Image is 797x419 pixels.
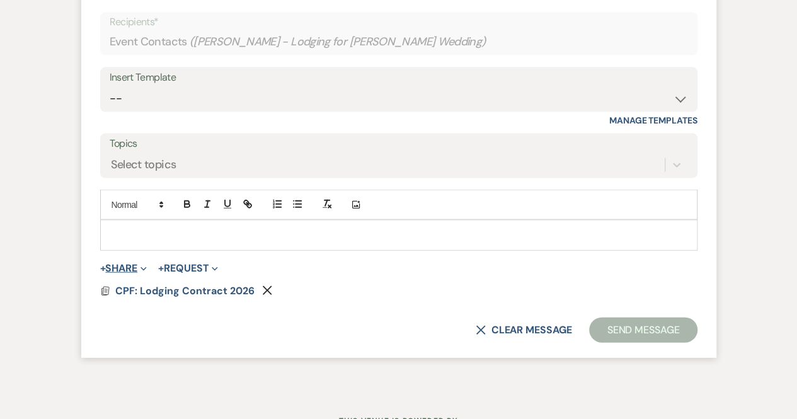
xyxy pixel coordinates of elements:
[115,284,258,299] button: CPF: Lodging Contract 2026
[158,263,164,273] span: +
[609,115,697,126] a: Manage Templates
[100,263,106,273] span: +
[100,263,147,273] button: Share
[110,135,688,153] label: Topics
[589,318,697,343] button: Send Message
[190,33,486,50] span: ( [PERSON_NAME] - Lodging for [PERSON_NAME] Wedding )
[110,69,688,87] div: Insert Template
[158,263,218,273] button: Request
[476,325,571,335] button: Clear message
[115,284,255,297] span: CPF: Lodging Contract 2026
[110,14,688,30] p: Recipients*
[111,157,176,174] div: Select topics
[110,30,688,54] div: Event Contacts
